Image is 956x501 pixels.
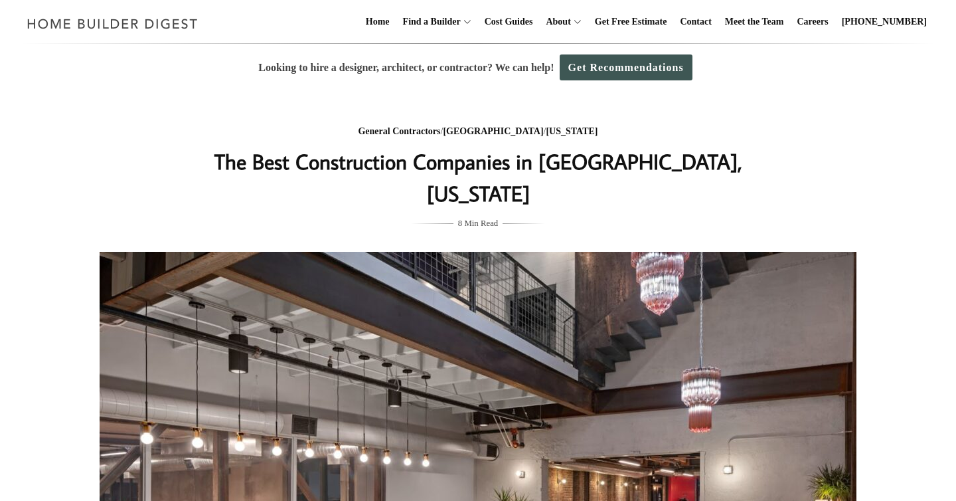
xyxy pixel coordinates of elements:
a: General Contractors [358,126,440,136]
a: Careers [792,1,834,43]
h1: The Best Construction Companies in [GEOGRAPHIC_DATA], [US_STATE] [213,146,743,209]
a: About [540,1,570,43]
a: Contact [675,1,716,43]
a: Cost Guides [479,1,538,43]
a: Meet the Team [720,1,789,43]
a: Find a Builder [398,1,461,43]
a: Get Free Estimate [590,1,673,43]
a: [PHONE_NUMBER] [836,1,932,43]
a: Home [360,1,395,43]
span: 8 Min Read [458,216,498,231]
div: / / [213,124,743,140]
a: [US_STATE] [546,126,597,136]
img: Home Builder Digest [21,11,204,37]
a: Get Recommendations [560,54,692,80]
a: [GEOGRAPHIC_DATA] [443,126,543,136]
